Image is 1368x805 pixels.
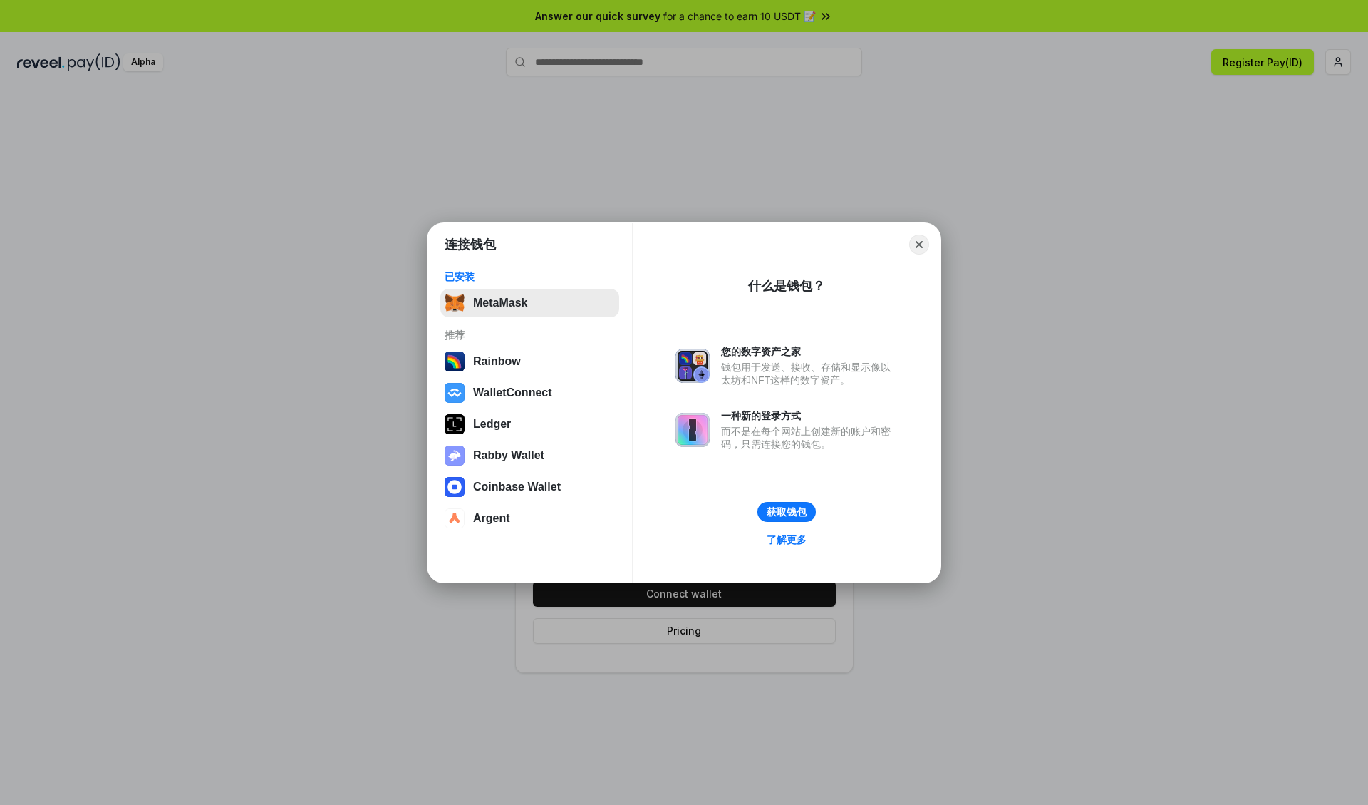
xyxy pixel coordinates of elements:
[445,236,496,253] h1: 连接钱包
[445,508,465,528] img: svg+xml,%3Csvg%20width%3D%2228%22%20height%3D%2228%22%20viewBox%3D%220%200%2028%2028%22%20fill%3D...
[767,506,807,518] div: 获取钱包
[473,418,511,431] div: Ledger
[445,270,615,283] div: 已安装
[445,329,615,342] div: 推荐
[675,349,710,383] img: svg+xml,%3Csvg%20xmlns%3D%22http%3A%2F%2Fwww.w3.org%2F2000%2Fsvg%22%20fill%3D%22none%22%20viewBox...
[748,277,825,294] div: 什么是钱包？
[445,293,465,313] img: svg+xml,%3Csvg%20fill%3D%22none%22%20height%3D%2233%22%20viewBox%3D%220%200%2035%2033%22%20width%...
[721,425,898,451] div: 而不是在每个网站上创建新的账户和密码，只需连接您的钱包。
[440,347,619,376] button: Rainbow
[909,235,929,255] button: Close
[445,446,465,466] img: svg+xml,%3Csvg%20xmlns%3D%22http%3A%2F%2Fwww.w3.org%2F2000%2Fsvg%22%20fill%3D%22none%22%20viewBox...
[473,355,521,368] div: Rainbow
[721,345,898,358] div: 您的数字资产之家
[440,441,619,470] button: Rabby Wallet
[440,504,619,533] button: Argent
[758,530,815,549] a: 了解更多
[473,512,510,525] div: Argent
[445,414,465,434] img: svg+xml,%3Csvg%20xmlns%3D%22http%3A%2F%2Fwww.w3.org%2F2000%2Fsvg%22%20width%3D%2228%22%20height%3...
[473,481,561,493] div: Coinbase Wallet
[767,533,807,546] div: 了解更多
[445,383,465,403] img: svg+xml,%3Csvg%20width%3D%2228%22%20height%3D%2228%22%20viewBox%3D%220%200%2028%2028%22%20fill%3D...
[757,502,816,522] button: 获取钱包
[445,477,465,497] img: svg+xml,%3Csvg%20width%3D%2228%22%20height%3D%2228%22%20viewBox%3D%220%200%2028%2028%22%20fill%3D...
[440,473,619,501] button: Coinbase Wallet
[440,289,619,317] button: MetaMask
[445,352,465,371] img: svg+xml,%3Csvg%20width%3D%22120%22%20height%3D%22120%22%20viewBox%3D%220%200%20120%20120%22%20fil...
[721,409,898,422] div: 一种新的登录方式
[440,410,619,439] button: Ledger
[440,379,619,407] button: WalletConnect
[473,297,527,309] div: MetaMask
[675,413,710,447] img: svg+xml,%3Csvg%20xmlns%3D%22http%3A%2F%2Fwww.w3.org%2F2000%2Fsvg%22%20fill%3D%22none%22%20viewBox...
[473,449,544,462] div: Rabby Wallet
[721,361,898,386] div: 钱包用于发送、接收、存储和显示像以太坊和NFT这样的数字资产。
[473,386,552,399] div: WalletConnect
